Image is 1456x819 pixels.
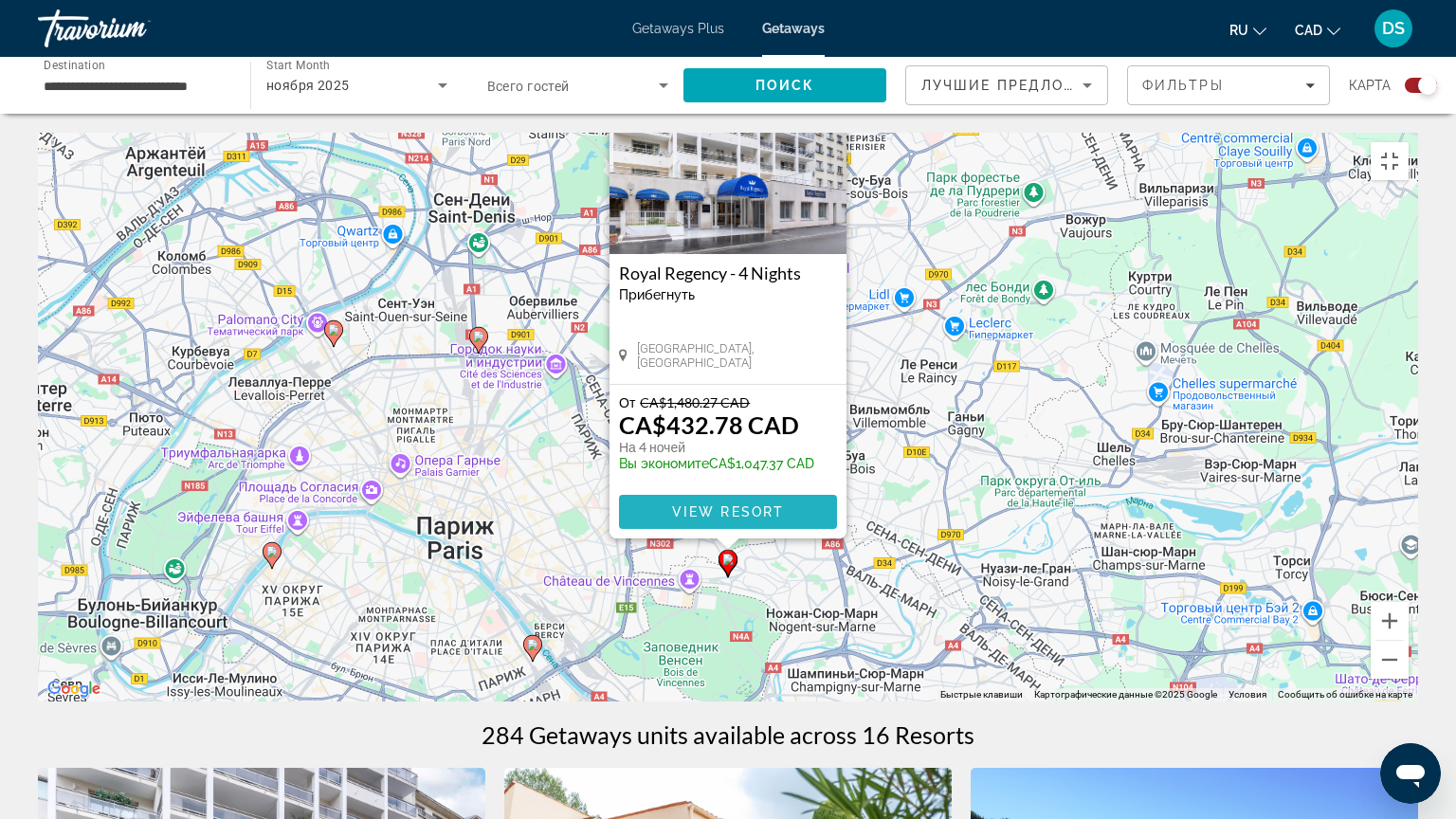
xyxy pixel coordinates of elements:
[1034,689,1217,700] span: Картографические данные ©2025 Google
[619,495,837,529] button: View Resort
[1278,689,1412,700] a: Сообщить об ошибке на карте
[619,264,837,282] a: Royal Regency - 4 Nights
[619,287,695,302] span: Прибегнуть
[1142,78,1224,93] span: Фильтры
[619,410,799,439] p: CA$432.78 CAD
[1229,16,1266,44] button: Change language
[487,79,570,94] span: Всего гостей
[1371,641,1409,679] button: Уменьшить
[619,394,635,410] span: От
[637,341,837,370] span: [GEOGRAPHIC_DATA], [GEOGRAPHIC_DATA]
[1380,743,1441,804] iframe: Кнопка запуска окна обмена сообщениями
[1295,23,1322,38] span: CAD
[683,68,886,102] button: Search
[940,688,1023,701] button: Быстрые клавиши
[266,59,330,72] span: Start Month
[610,64,846,254] img: Royal Regency - 4 Nights
[482,720,974,749] h1: 284 Getaways units available across 16 Resorts
[762,21,825,36] a: Getaways
[672,504,784,519] span: View Resort
[1228,689,1266,700] a: Условия (ссылка откроется в новой вкладке)
[1349,72,1391,99] span: карта
[619,456,814,471] p: CA$1,047.37 CAD
[266,78,350,93] span: ноября 2025
[44,75,226,98] input: Select destination
[921,74,1092,97] mat-select: Sort by
[619,439,814,456] p: На 4 ночей
[1127,65,1330,105] button: Filters
[1371,602,1409,640] button: Увеличить
[38,4,227,53] a: Travorium
[43,677,105,701] a: Открыть эту область в Google Картах (в новом окне)
[921,78,1123,93] span: Лучшие предложения
[619,456,709,471] span: Вы экономите
[1382,19,1405,38] span: DS
[43,677,105,701] img: Google
[1371,142,1409,180] button: Включить полноэкранный режим
[1229,23,1248,38] span: ru
[1295,16,1340,44] button: Change currency
[632,21,724,36] a: Getaways Plus
[44,58,105,71] span: Destination
[1369,9,1418,48] button: User Menu
[755,78,815,93] span: Поиск
[640,394,750,410] span: CA$1,480.27 CAD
